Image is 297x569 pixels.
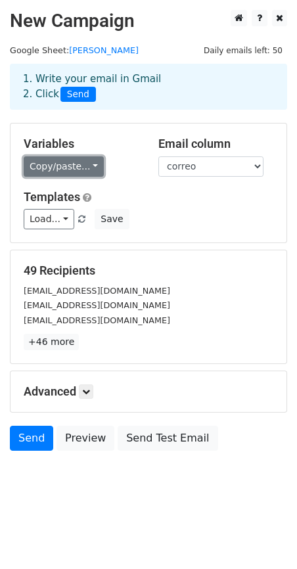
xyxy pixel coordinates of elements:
span: Daily emails left: 50 [199,43,287,58]
div: 1. Write your email in Gmail 2. Click [13,72,284,102]
a: +46 more [24,334,79,350]
a: Copy/paste... [24,156,104,177]
h5: Email column [158,137,273,151]
a: Load... [24,209,74,229]
a: Daily emails left: 50 [199,45,287,55]
a: Preview [57,426,114,451]
small: [EMAIL_ADDRESS][DOMAIN_NAME] [24,286,170,296]
small: Google Sheet: [10,45,139,55]
a: Templates [24,190,80,204]
small: [EMAIL_ADDRESS][DOMAIN_NAME] [24,300,170,310]
a: [PERSON_NAME] [69,45,139,55]
small: [EMAIL_ADDRESS][DOMAIN_NAME] [24,315,170,325]
a: Send [10,426,53,451]
h5: Advanced [24,384,273,399]
a: Send Test Email [118,426,217,451]
button: Save [95,209,129,229]
iframe: Chat Widget [231,506,297,569]
h5: Variables [24,137,139,151]
span: Send [60,87,96,102]
h2: New Campaign [10,10,287,32]
div: Widget de chat [231,506,297,569]
h5: 49 Recipients [24,263,273,278]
